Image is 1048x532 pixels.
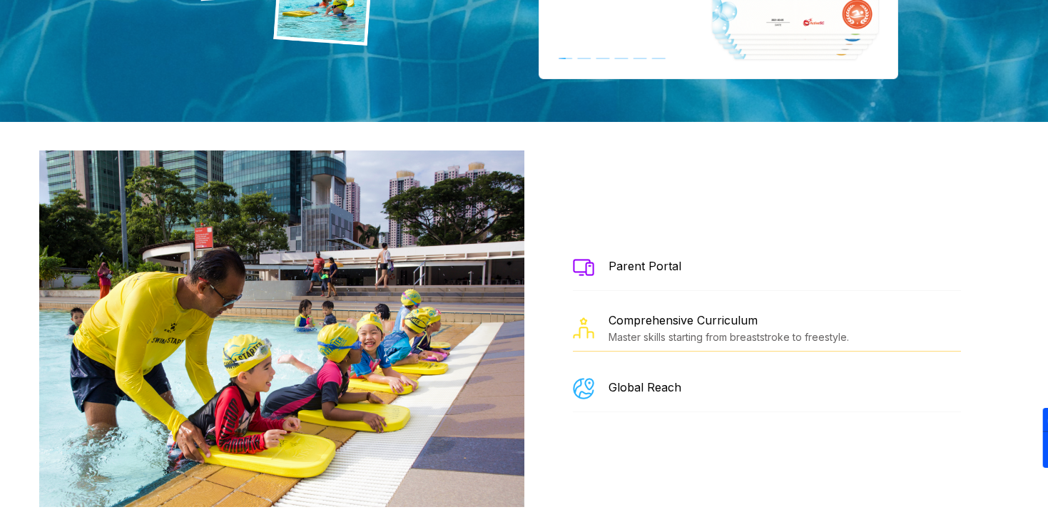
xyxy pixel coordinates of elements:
[609,313,849,327] div: Comprehensive Curriculum
[573,317,594,339] img: a swimming coach for kids giving individualised feedback
[34,150,529,507] img: a swimming coach for kids giving individualised feedback
[609,259,681,273] div: Parent Portal
[609,380,681,394] div: Global Reach
[573,378,594,399] img: a happy child attending a group swimming lesson for kids
[573,259,594,275] img: The Swim Starter coach with kids attending a swimming lesson
[609,331,849,343] div: Master skills starting from breaststroke to freestyle.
